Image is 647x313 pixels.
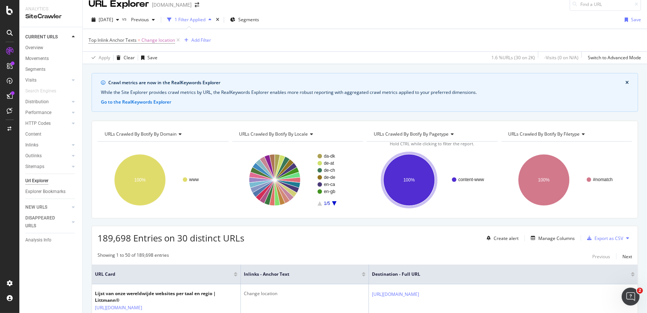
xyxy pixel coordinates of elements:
span: URLs Crawled By Botify By filetype [509,131,580,137]
span: Previous [128,16,149,23]
text: #nomatch [593,177,613,182]
text: 100% [134,177,146,183]
button: Previous [128,14,158,26]
div: 1.6 % URLs ( 30 on 2K ) [491,54,535,61]
button: Clear [114,52,135,64]
div: Distribution [25,98,49,106]
div: Showing 1 to 50 of 189,698 entries [98,252,169,261]
button: Save [622,14,641,26]
div: times [214,16,221,23]
span: URL Card [95,271,232,278]
div: SiteCrawler [25,12,76,21]
div: Search Engines [25,87,56,95]
a: Analysis Info [25,236,77,244]
text: da-dk [324,154,335,159]
button: Manage Columns [528,234,575,243]
a: [URL][DOMAIN_NAME] [372,291,419,298]
div: NEW URLS [25,203,47,211]
div: While the Site Explorer provides crawl metrics by URL, the RealKeywords Explorer enables more rob... [101,89,629,96]
div: Save [631,16,641,23]
div: Explorer Bookmarks [25,188,66,196]
text: 100% [538,177,549,183]
div: [DOMAIN_NAME] [152,1,192,9]
div: Movements [25,55,49,63]
div: HTTP Codes [25,120,51,127]
text: 100% [404,177,415,183]
span: 189,698 Entries on 30 distinct URLs [98,232,244,244]
a: NEW URLS [25,203,70,211]
text: content-www [458,177,484,182]
span: URLs Crawled By Botify By locale [239,131,308,137]
button: 1 Filter Applied [164,14,214,26]
div: Save [147,54,157,61]
a: Performance [25,109,70,117]
div: Next [622,253,632,260]
h4: URLs Crawled By Botify By domain [103,128,222,140]
button: Switch to Advanced Mode [585,52,641,64]
div: Performance [25,109,51,117]
button: [DATE] [89,14,122,26]
div: arrow-right-arrow-left [195,2,199,7]
svg: A chart. [501,148,631,212]
div: Previous [592,253,610,260]
button: close banner [624,78,631,88]
div: Sitemaps [25,163,44,171]
span: Change location [141,35,175,45]
a: Search Engines [25,87,64,95]
div: Content [25,130,41,138]
h4: URLs Crawled By Botify By locale [238,128,357,140]
div: DISAPPEARED URLS [25,214,63,230]
text: de-ch [324,168,335,173]
span: URLs Crawled By Botify By pagetype [374,131,449,137]
div: Segments [25,66,45,73]
button: Add Filter [181,36,211,45]
h4: URLs Crawled By Botify By filetype [507,128,626,140]
span: URLs Crawled By Botify By domain [105,131,176,137]
div: Create alert [494,235,519,241]
a: Movements [25,55,77,63]
svg: A chart. [367,148,496,212]
text: 1/5 [324,201,330,206]
button: Export as CSV [584,232,623,244]
svg: A chart. [232,148,362,212]
div: Inlinks [25,141,38,149]
span: 2025 Oct. 6th [99,16,113,23]
a: Inlinks [25,141,70,149]
a: Distribution [25,98,70,106]
div: info banner [92,73,638,112]
span: 2 [637,288,643,294]
span: vs [122,16,128,22]
h4: URLs Crawled By Botify By pagetype [372,128,491,140]
div: Change location [244,290,366,297]
div: Outlinks [25,152,42,160]
a: CURRENT URLS [25,33,70,41]
text: de-de [324,175,335,180]
div: Clear [124,54,135,61]
a: Outlinks [25,152,70,160]
a: Visits [25,76,70,84]
text: www [189,177,199,182]
div: Visits [25,76,36,84]
div: 1 Filter Applied [175,16,205,23]
span: Inlinks - Anchor Text [244,271,351,278]
button: Apply [89,52,110,64]
text: de-at [324,161,334,166]
iframe: Intercom live chat [622,288,640,306]
div: Switch to Advanced Mode [588,54,641,61]
span: Top Inlink Anchor Texts [89,37,137,43]
div: Url Explorer [25,177,48,185]
a: [URL][DOMAIN_NAME] [95,304,142,312]
button: Save [138,52,157,64]
div: CURRENT URLS [25,33,58,41]
span: Hold CTRL while clicking to filter the report. [390,141,474,146]
button: Next [622,252,632,261]
div: Crawl metrics are now in the RealKeywords Explorer [108,79,625,86]
div: Lijst van onze wereldwijde websites per taal en regio | Littmann® [95,290,238,304]
svg: A chart. [98,148,227,212]
text: en-gb [324,189,335,194]
a: Overview [25,44,77,52]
